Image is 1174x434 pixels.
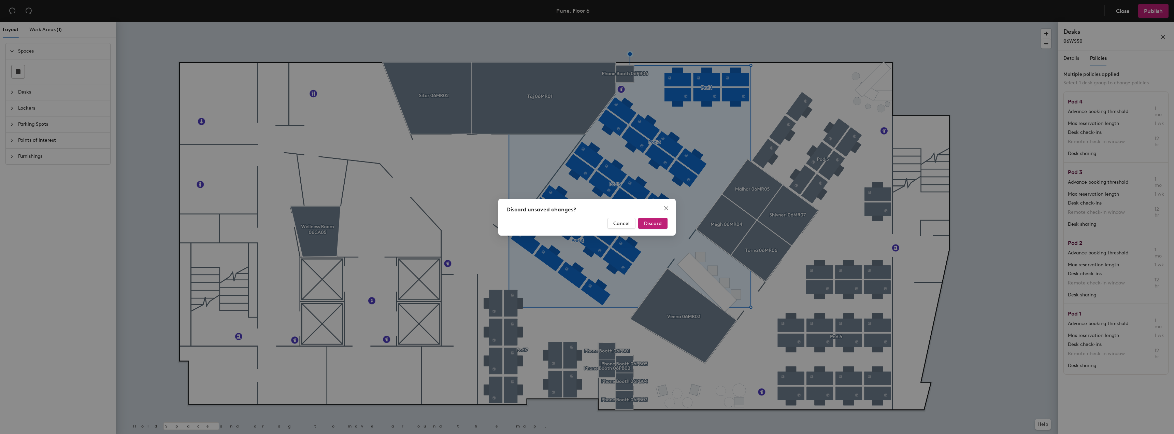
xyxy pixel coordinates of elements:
button: Cancel [607,218,635,229]
span: close [663,206,669,211]
span: Cancel [613,220,630,226]
span: Discard [644,220,662,226]
div: Discard unsaved changes? [506,206,668,214]
button: Close [661,203,672,214]
button: Discard [638,218,668,229]
span: Close [661,206,672,211]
